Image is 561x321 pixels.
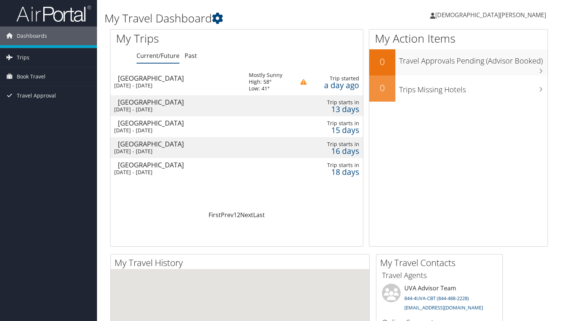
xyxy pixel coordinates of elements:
[118,161,241,168] div: [GEOGRAPHIC_DATA]
[314,99,359,106] div: Trip starts in
[369,31,548,46] h1: My Action Items
[137,52,179,60] a: Current/Future
[221,211,234,219] a: Prev
[314,162,359,169] div: Trip starts in
[237,211,240,219] a: 2
[314,141,359,148] div: Trip starts in
[369,75,548,102] a: 0Trips Missing Hotels
[249,72,282,78] div: Mostly Sunny
[240,211,253,219] a: Next
[209,211,221,219] a: First
[369,49,548,75] a: 0Travel Approvals Pending (Advisor Booked)
[185,52,197,60] a: Past
[115,256,369,269] h2: My Travel History
[382,270,497,281] h3: Travel Agents
[404,304,483,311] a: [EMAIL_ADDRESS][DOMAIN_NAME]
[399,52,548,66] h3: Travel Approvals Pending (Advisor Booked)
[253,211,265,219] a: Last
[314,148,359,154] div: 16 days
[314,106,359,112] div: 13 days
[114,127,238,134] div: [DATE] - [DATE]
[17,48,29,67] span: Trips
[314,169,359,175] div: 18 days
[380,256,502,269] h2: My Travel Contacts
[369,81,395,94] h2: 0
[114,148,238,155] div: [DATE] - [DATE]
[16,5,91,22] img: airportal-logo.png
[314,82,359,89] div: a day ago
[378,284,501,314] li: UVA Advisor Team
[300,79,307,85] img: alert-flat-solid-caution.png
[314,120,359,127] div: Trip starts in
[399,81,548,95] h3: Trips Missing Hotels
[17,27,47,45] span: Dashboards
[430,4,554,26] a: [DEMOGRAPHIC_DATA][PERSON_NAME]
[314,127,359,133] div: 15 days
[118,75,241,81] div: [GEOGRAPHIC_DATA]
[118,141,241,147] div: [GEOGRAPHIC_DATA]
[114,82,238,89] div: [DATE] - [DATE]
[17,86,56,105] span: Travel Approval
[17,67,46,86] span: Book Travel
[369,55,395,68] h2: 0
[118,120,241,126] div: [GEOGRAPHIC_DATA]
[404,295,469,302] a: 844-4UVA-CBT (844-488-2228)
[234,211,237,219] a: 1
[249,78,282,85] div: High: 58°
[314,75,359,82] div: Trip started
[249,85,282,92] div: Low: 41°
[118,99,241,105] div: [GEOGRAPHIC_DATA]
[114,106,238,113] div: [DATE] - [DATE]
[116,31,252,46] h1: My Trips
[114,169,238,176] div: [DATE] - [DATE]
[104,10,404,26] h1: My Travel Dashboard
[435,11,546,19] span: [DEMOGRAPHIC_DATA][PERSON_NAME]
